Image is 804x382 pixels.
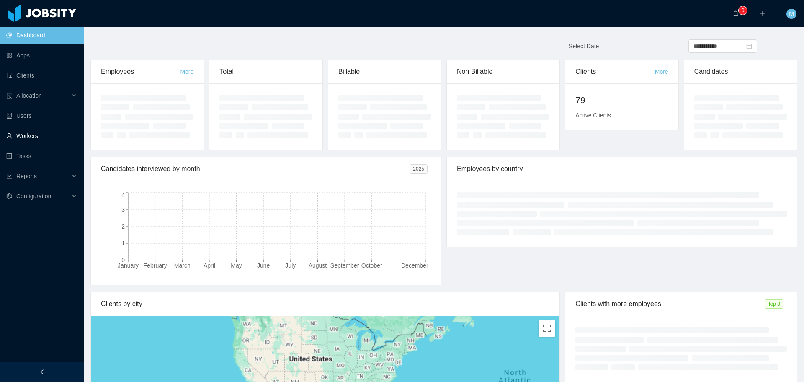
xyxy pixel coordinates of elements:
[457,157,787,181] div: Employees by country
[694,60,787,83] div: Candidates
[401,262,428,269] tspan: December
[410,164,428,174] span: 2025
[765,299,783,309] span: Top 3
[6,127,77,144] a: icon: userWorkers
[121,240,125,247] tspan: 1
[121,257,125,263] tspan: 0
[16,92,42,99] span: Allocation
[174,262,191,269] tspan: March
[575,60,655,83] div: Clients
[285,262,296,269] tspan: July
[6,93,12,99] i: icon: solution
[118,262,139,269] tspan: January
[101,157,410,181] div: Candidates interviewed by month
[180,68,193,75] a: More
[789,9,794,19] span: M
[575,112,611,119] span: Active Clients
[655,68,668,75] a: More
[219,60,312,83] div: Total
[204,262,215,269] tspan: April
[539,320,555,337] button: Toggle fullscreen view
[330,262,359,269] tspan: September
[121,192,125,198] tspan: 4
[101,292,549,316] div: Clients by city
[733,10,739,16] i: icon: bell
[739,6,747,15] sup: 0
[361,262,382,269] tspan: October
[257,262,270,269] tspan: June
[121,206,125,213] tspan: 3
[569,43,599,49] span: Select Date
[231,262,242,269] tspan: May
[6,193,12,199] i: icon: setting
[6,107,77,124] a: icon: robotUsers
[144,262,167,269] tspan: February
[309,262,327,269] tspan: August
[16,173,37,179] span: Reports
[6,173,12,179] i: icon: line-chart
[121,223,125,230] tspan: 2
[575,292,764,316] div: Clients with more employees
[6,67,77,84] a: icon: auditClients
[16,193,51,200] span: Configuration
[575,94,668,107] h2: 79
[6,27,77,44] a: icon: pie-chartDashboard
[457,60,549,83] div: Non Billable
[760,10,765,16] i: icon: plus
[101,60,180,83] div: Employees
[338,60,431,83] div: Billable
[6,148,77,164] a: icon: profileTasks
[746,43,752,49] i: icon: calendar
[6,47,77,64] a: icon: appstoreApps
